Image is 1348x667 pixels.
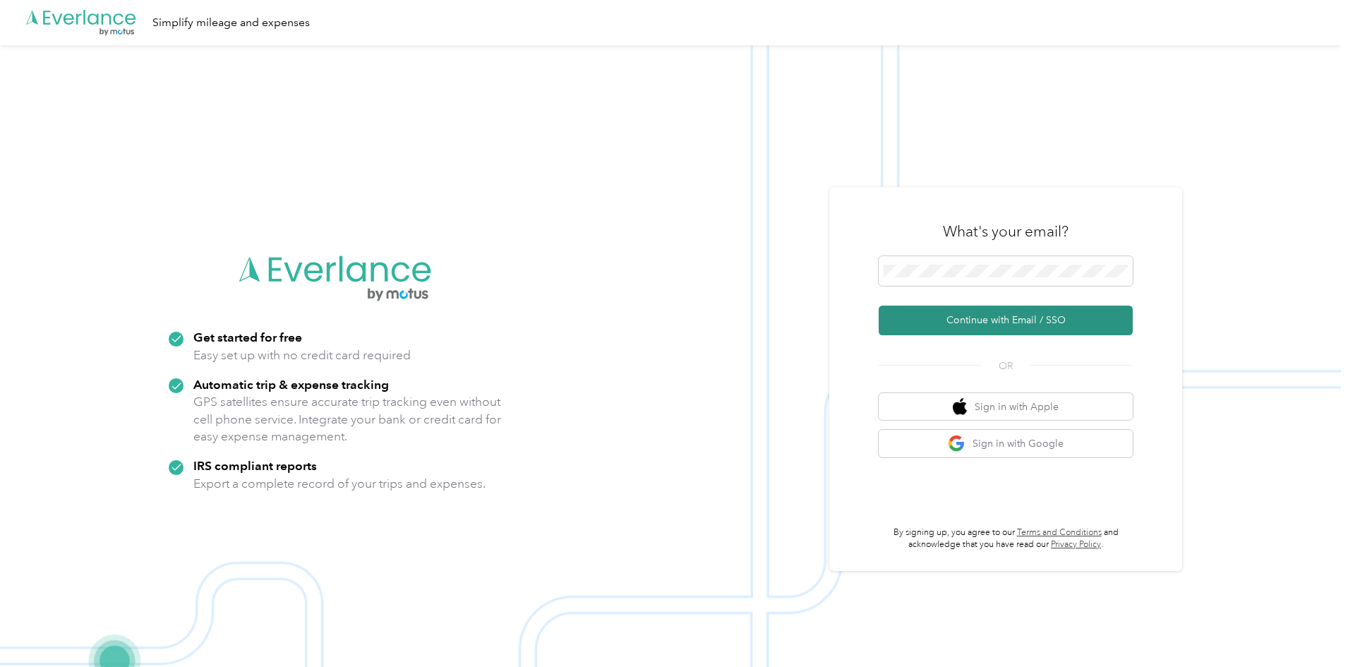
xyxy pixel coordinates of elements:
[1051,539,1101,550] a: Privacy Policy
[193,330,302,344] strong: Get started for free
[1017,527,1102,538] a: Terms and Conditions
[879,527,1133,551] p: By signing up, you agree to our and acknowledge that you have read our .
[193,377,389,392] strong: Automatic trip & expense tracking
[152,14,310,32] div: Simplify mileage and expenses
[953,398,967,416] img: apple logo
[193,458,317,473] strong: IRS compliant reports
[879,306,1133,335] button: Continue with Email / SSO
[948,435,965,452] img: google logo
[193,393,502,445] p: GPS satellites ensure accurate trip tracking even without cell phone service. Integrate your bank...
[193,347,411,364] p: Easy set up with no credit card required
[981,359,1030,373] span: OR
[879,430,1133,457] button: google logoSign in with Google
[193,475,486,493] p: Export a complete record of your trips and expenses.
[879,393,1133,421] button: apple logoSign in with Apple
[943,222,1069,241] h3: What's your email?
